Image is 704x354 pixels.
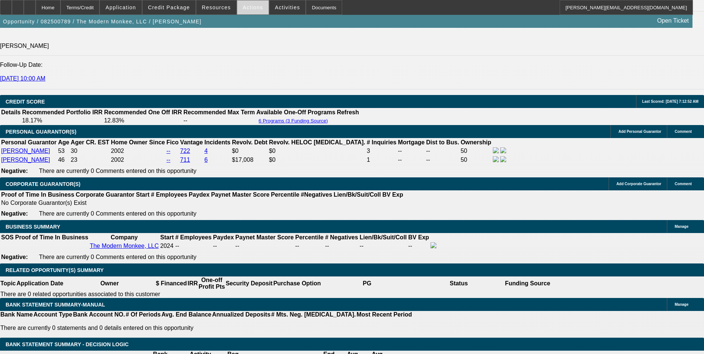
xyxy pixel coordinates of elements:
[1,139,56,145] b: Personal Guarantor
[76,191,134,198] b: Corporate Guarantor
[71,156,110,164] td: 23
[413,276,505,291] th: Status
[505,276,551,291] th: Funding Source
[100,0,141,14] button: Application
[71,139,109,145] b: Ager CR. EST
[273,276,321,291] th: Purchase Option
[189,191,210,198] b: Paydex
[180,148,190,154] a: 722
[271,191,299,198] b: Percentile
[426,156,459,164] td: --
[1,254,28,260] b: Negative:
[136,191,149,198] b: Start
[269,156,366,164] td: $0
[111,139,165,145] b: Home Owner Since
[397,147,425,155] td: --
[232,139,268,145] b: Revolv. Debt
[460,156,492,164] td: 50
[213,234,234,240] b: Paydex
[295,234,323,240] b: Percentile
[334,191,381,198] b: Lien/Bk/Suit/Coll
[90,243,159,249] a: The Modern Monkee, LLC
[151,191,187,198] b: # Employees
[398,139,425,145] b: Mortgage
[39,168,196,174] span: There are currently 0 Comments entered on this opportunity
[180,157,190,163] a: 711
[237,0,269,14] button: Actions
[1,157,50,163] a: [PERSON_NAME]
[6,302,105,308] span: BANK STATEMENT SUMMARY-MANUAL
[58,156,69,164] td: 46
[64,276,155,291] th: Owner
[183,117,255,124] td: --
[675,182,692,186] span: Comment
[6,99,45,105] span: CREDIT SCORE
[0,325,412,331] p: There are currently 0 statements and 0 details entered on this opportunity
[39,254,196,260] span: There are currently 0 Comments entered on this opportunity
[235,243,294,249] div: --
[160,234,174,240] b: Start
[301,191,333,198] b: #Negatives
[3,19,202,24] span: Opportunity / 082500789 / The Modern Monkee, LLC / [PERSON_NAME]
[6,129,76,135] span: PERSONAL GUARANTOR(S)
[16,276,63,291] th: Application Date
[180,139,203,145] b: Vantage
[73,311,125,318] th: Bank Account NO.
[155,276,187,291] th: $ Financed
[148,4,190,10] span: Credit Package
[6,267,104,273] span: RELATED OPPORTUNITY(S) SUMMARY
[160,242,174,250] td: 2024
[204,148,208,154] a: 4
[271,311,356,318] th: # Mts. Neg. [MEDICAL_DATA].
[22,117,103,124] td: 18.17%
[111,157,124,163] span: 2002
[104,117,182,124] td: 12.83%
[408,242,429,250] td: --
[356,311,412,318] th: Most Recent Period
[269,139,366,145] b: Revolv. HELOC [MEDICAL_DATA].
[212,311,271,318] th: Annualized Deposits
[1,210,28,217] b: Negative:
[359,242,407,250] td: --
[232,147,268,155] td: $0
[675,224,688,229] span: Manage
[675,130,692,134] span: Comment
[616,182,661,186] span: Add Corporate Guarantor
[675,302,688,307] span: Manage
[360,234,407,240] b: Lien/Bk/Suit/Coll
[460,147,492,155] td: 50
[39,210,196,217] span: There are currently 0 Comments entered on this opportunity
[461,139,491,145] b: Ownership
[325,243,358,249] div: --
[256,118,330,124] button: 6 Programs (3 Funding Source)
[143,0,196,14] button: Credit Package
[618,130,661,134] span: Add Personal Guarantor
[275,4,300,10] span: Activities
[426,147,459,155] td: --
[366,156,397,164] td: 1
[213,242,234,250] td: --
[1,199,406,207] td: No Corporate Guarantor(s) Exist
[500,156,506,162] img: linkedin-icon.png
[493,156,499,162] img: facebook-icon.png
[337,109,360,116] th: Refresh
[104,109,182,116] th: Recommended One Off IRR
[6,341,129,347] span: Bank Statement Summary - Decision Logic
[232,156,268,164] td: $17,008
[269,0,306,14] button: Activities
[198,276,225,291] th: One-off Profit Pts
[321,276,413,291] th: PG
[1,148,50,154] a: [PERSON_NAME]
[500,147,506,153] img: linkedin-icon.png
[33,311,73,318] th: Account Type
[295,243,323,249] div: --
[426,139,459,145] b: Dist to Bus.
[367,139,396,145] b: # Inquiries
[71,147,110,155] td: 30
[166,157,170,163] a: --
[654,14,692,27] a: Open Ticket
[382,191,403,198] b: BV Exp
[1,191,75,199] th: Proof of Time In Business
[111,234,138,240] b: Company
[58,147,69,155] td: 53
